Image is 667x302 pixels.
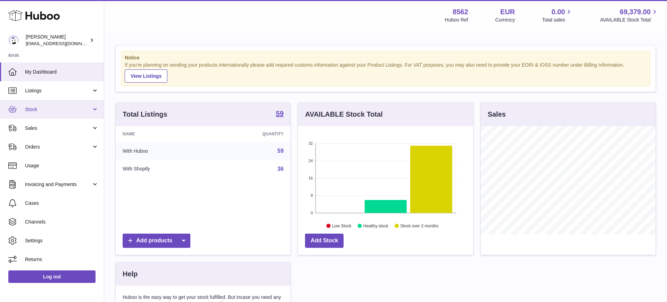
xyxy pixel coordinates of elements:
[25,69,99,75] span: My Dashboard
[542,7,573,23] a: 0.00 Total sales
[210,126,290,142] th: Quantity
[311,211,313,215] text: 0
[25,162,99,169] span: Usage
[552,7,565,17] span: 0.00
[309,159,313,163] text: 24
[25,200,99,207] span: Cases
[305,110,382,119] h3: AVAILABLE Stock Total
[116,160,210,178] td: With Shopify
[488,110,506,119] h3: Sales
[309,141,313,145] text: 32
[453,7,468,17] strong: 8562
[445,17,468,23] div: Huboo Ref
[363,223,389,228] text: Healthy stock
[125,69,167,83] a: View Listings
[25,125,91,132] span: Sales
[542,17,573,23] span: Total sales
[25,256,99,263] span: Returns
[620,7,651,17] span: 69,379.00
[123,234,190,248] a: Add products
[25,87,91,94] span: Listings
[401,223,438,228] text: Stock over 2 months
[309,176,313,180] text: 16
[123,110,167,119] h3: Total Listings
[25,106,91,113] span: Stock
[125,62,647,83] div: If you're planning on sending your products internationally please add required customs informati...
[600,17,659,23] span: AVAILABLE Stock Total
[311,193,313,198] text: 8
[26,41,102,46] span: [EMAIL_ADDRESS][DOMAIN_NAME]
[495,17,515,23] div: Currency
[278,148,284,154] a: 59
[26,34,88,47] div: [PERSON_NAME]
[8,35,19,45] img: fumi@codeofbell.com
[276,110,283,117] strong: 59
[25,237,99,244] span: Settings
[125,54,647,61] strong: Notice
[25,219,99,225] span: Channels
[116,142,210,160] td: With Huboo
[278,166,284,172] a: 36
[25,181,91,188] span: Invoicing and Payments
[8,270,96,283] a: Log out
[500,7,515,17] strong: EUR
[332,223,352,228] text: Low Stock
[600,7,659,23] a: 69,379.00 AVAILABLE Stock Total
[123,269,138,279] h3: Help
[25,144,91,150] span: Orders
[116,126,210,142] th: Name
[305,234,344,248] a: Add Stock
[276,110,283,118] a: 59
